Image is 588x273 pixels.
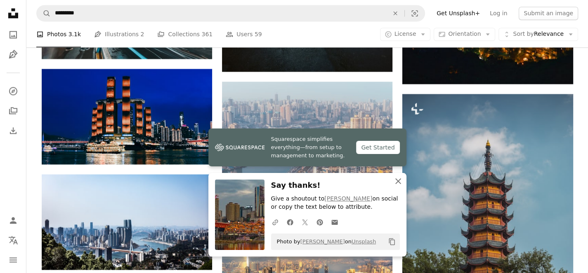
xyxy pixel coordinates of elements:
a: Photos [5,26,21,43]
a: [PERSON_NAME] [324,195,372,202]
a: Share on Pinterest [312,214,327,230]
a: a tall tower with many windows on top of it [402,217,573,225]
span: License [394,31,416,37]
h3: Say thanks! [271,180,400,191]
a: Get Unsplash+ [432,7,485,20]
span: 361 [201,30,213,39]
form: Find visuals sitewide [36,5,425,21]
span: 2 [141,30,144,39]
span: 59 [255,30,262,39]
a: Hong Kong cityscape from the Victoria peak. [222,258,392,265]
a: Unsplash [352,238,376,245]
span: Orientation [448,31,481,37]
p: Give a shoutout to on social or copy the text below to attribute. [271,195,400,211]
a: Share on Twitter [298,214,312,230]
a: Share over email [327,214,342,230]
a: Collections [5,103,21,119]
a: Log in [485,7,512,20]
a: Illustrations 2 [94,21,144,48]
button: License [380,28,431,41]
button: Clear [386,5,404,21]
a: Download History [5,122,21,139]
a: Log in / Sign up [5,212,21,229]
a: Collections 361 [157,21,213,48]
img: aerial photography of the cityscape [222,82,392,195]
span: Sort by [513,31,534,37]
a: Illustrations [5,46,21,63]
a: Home — Unsplash [5,5,21,23]
a: Explore [5,83,21,99]
img: file-1747939142011-51e5cc87e3c9 [215,141,264,154]
button: Search Unsplash [37,5,51,21]
button: Submit an image [519,7,578,20]
button: Orientation [434,28,495,41]
a: [PERSON_NAME] [300,238,345,245]
img: city skyline under white sky during daytime [42,174,212,270]
a: city skyline under white sky during daytime [42,218,212,225]
button: Language [5,232,21,248]
a: a large boat floating on top of a river next to a tall building [42,112,212,120]
button: Copy to clipboard [385,235,399,249]
a: Share on Facebook [283,214,298,230]
span: Squarespace simplifies everything—from setup to management to marketing. [271,135,350,160]
span: Relevance [513,30,564,39]
button: Sort byRelevance [498,28,578,41]
img: a large boat floating on top of a river next to a tall building [42,69,212,164]
button: Menu [5,252,21,268]
a: Users 59 [226,21,262,48]
span: Photo by on [273,235,376,248]
button: Visual search [405,5,425,21]
div: Get Started [356,141,399,154]
a: Squarespace simplifies everything—from setup to management to marketing.Get Started [208,128,406,166]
